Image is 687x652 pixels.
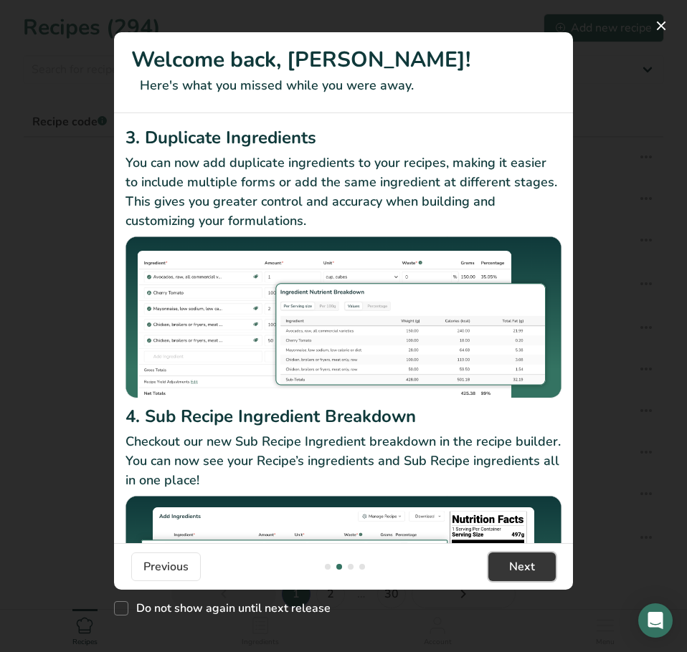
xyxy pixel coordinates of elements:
[488,552,556,581] button: Next
[128,601,331,615] span: Do not show again until next release
[125,432,562,490] p: Checkout our new Sub Recipe Ingredient breakdown in the recipe builder. You can now see your Reci...
[638,603,673,638] div: Open Intercom Messenger
[125,125,562,150] h2: 3. Duplicate Ingredients
[131,76,556,95] p: Here's what you missed while you were away.
[125,403,562,429] h2: 4. Sub Recipe Ingredient Breakdown
[131,552,201,581] button: Previous
[131,44,556,76] h1: Welcome back, [PERSON_NAME]!
[125,153,562,231] p: You can now add duplicate ingredients to your recipes, making it easier to include multiple forms...
[125,236,562,399] img: Duplicate Ingredients
[509,558,535,575] span: Next
[143,558,189,575] span: Previous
